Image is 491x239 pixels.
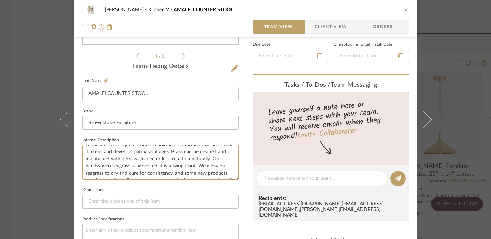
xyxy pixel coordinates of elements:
span: Recipients: [259,195,406,201]
img: 85f42b41-65e2-45e2-8504-80b1ecf40e02_48x40.jpg [82,3,99,17]
span: [PERSON_NAME] [105,7,148,12]
span: Client View [315,20,347,34]
span: AMALFI COUNTER STOOL [174,7,233,12]
label: Product Specifications [82,218,124,221]
label: Item Name [82,78,108,84]
span: 1 [155,54,159,58]
span: / [159,54,162,58]
a: Invite Collaborator [297,125,357,142]
img: Remove from project [107,24,113,30]
span: Tasks / To-Dos / [284,82,331,88]
div: team Messaging [253,82,409,89]
div: Leave yourself a note here or share next steps with your team. You will receive emails when they ... [252,97,410,144]
span: 5 [162,54,165,58]
span: Team View [264,20,293,34]
label: Client-Facing Target Install Date [334,43,392,46]
input: Enter the dimensions of this item [82,195,239,209]
label: Due Date [253,43,270,46]
button: close [403,7,409,13]
input: Enter Due Date [253,49,328,63]
span: Orders [365,20,401,34]
label: Dimensions [82,188,104,192]
input: Enter Install Date [334,49,409,63]
label: Internal Description [82,138,119,142]
input: Enter Brand [82,116,239,130]
div: Team-Facing Details [82,63,239,71]
div: [EMAIL_ADDRESS][DOMAIN_NAME] , [EMAIL_ADDRESS][DOMAIN_NAME] , [PERSON_NAME][EMAIL_ADDRESS][DOMAIN... [259,201,406,218]
label: Brand [82,110,94,113]
span: Kitchen 2 [148,7,174,12]
input: Enter Item Name [82,87,239,101]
